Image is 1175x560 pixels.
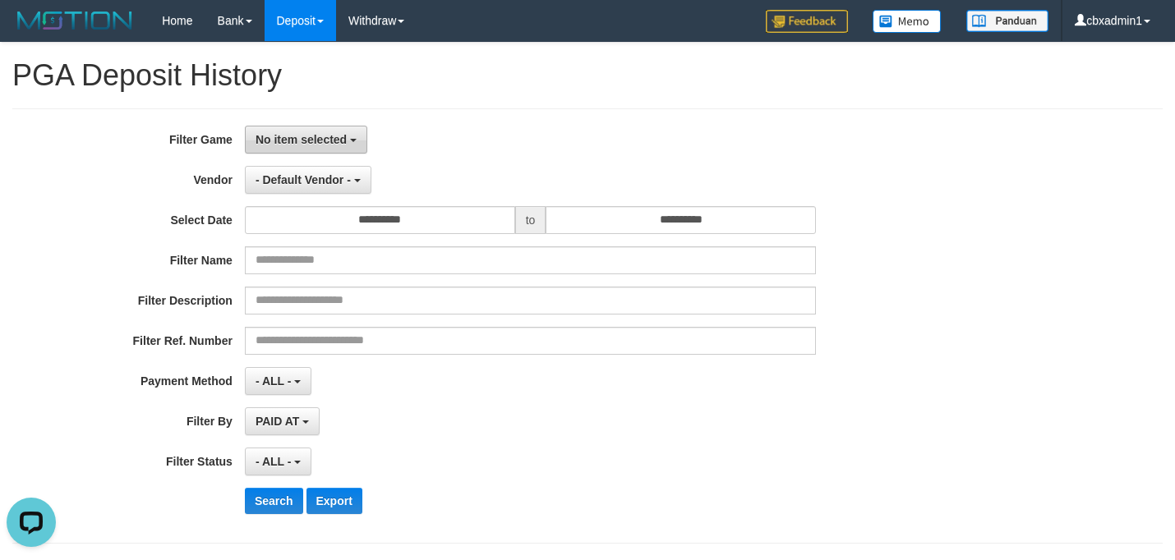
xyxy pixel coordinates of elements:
span: No item selected [256,133,347,146]
span: - ALL - [256,374,292,388]
img: MOTION_logo.png [12,8,137,33]
span: to [515,206,546,234]
img: panduan.png [966,10,1048,32]
button: - ALL - [245,448,311,475]
span: - ALL - [256,455,292,468]
button: - ALL - [245,367,311,395]
button: Search [245,488,303,514]
button: Open LiveChat chat widget [7,7,56,56]
span: PAID AT [256,415,299,428]
button: - Default Vendor - [245,166,371,194]
button: Export [306,488,362,514]
span: - Default Vendor - [256,173,351,186]
h1: PGA Deposit History [12,59,1163,92]
img: Button%20Memo.svg [873,10,942,33]
img: Feedback.jpg [766,10,848,33]
button: No item selected [245,126,367,154]
button: PAID AT [245,407,320,435]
